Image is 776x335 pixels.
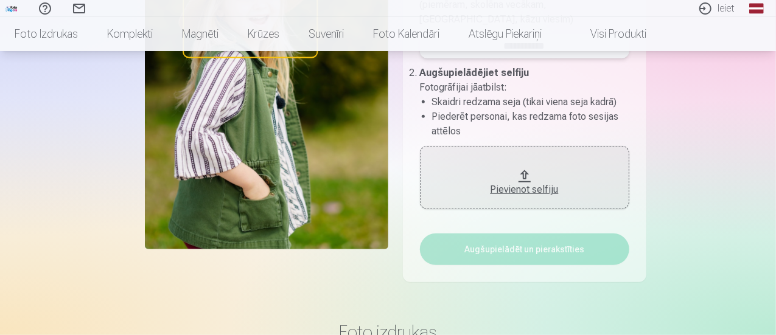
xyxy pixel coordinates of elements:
div: Pievienot selfiju [432,182,617,197]
img: /fa1 [5,5,18,12]
a: Visi produkti [556,17,661,51]
a: Krūzes [233,17,294,51]
p: Fotogrāfijai jāatbilst : [420,80,629,95]
a: Suvenīri [294,17,358,51]
button: Augšupielādēt un pierakstīties [420,233,629,265]
li: Piederēt personai, kas redzama foto sesijas attēlos [432,109,629,139]
a: Foto kalendāri [358,17,454,51]
a: Atslēgu piekariņi [454,17,556,51]
button: Pievienot selfiju [420,146,629,209]
a: Magnēti [167,17,233,51]
b: Augšupielādējiet selfiju [420,67,530,78]
a: Komplekti [93,17,167,51]
li: Skaidri redzama seja (tikai viena seja kadrā) [432,95,629,109]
